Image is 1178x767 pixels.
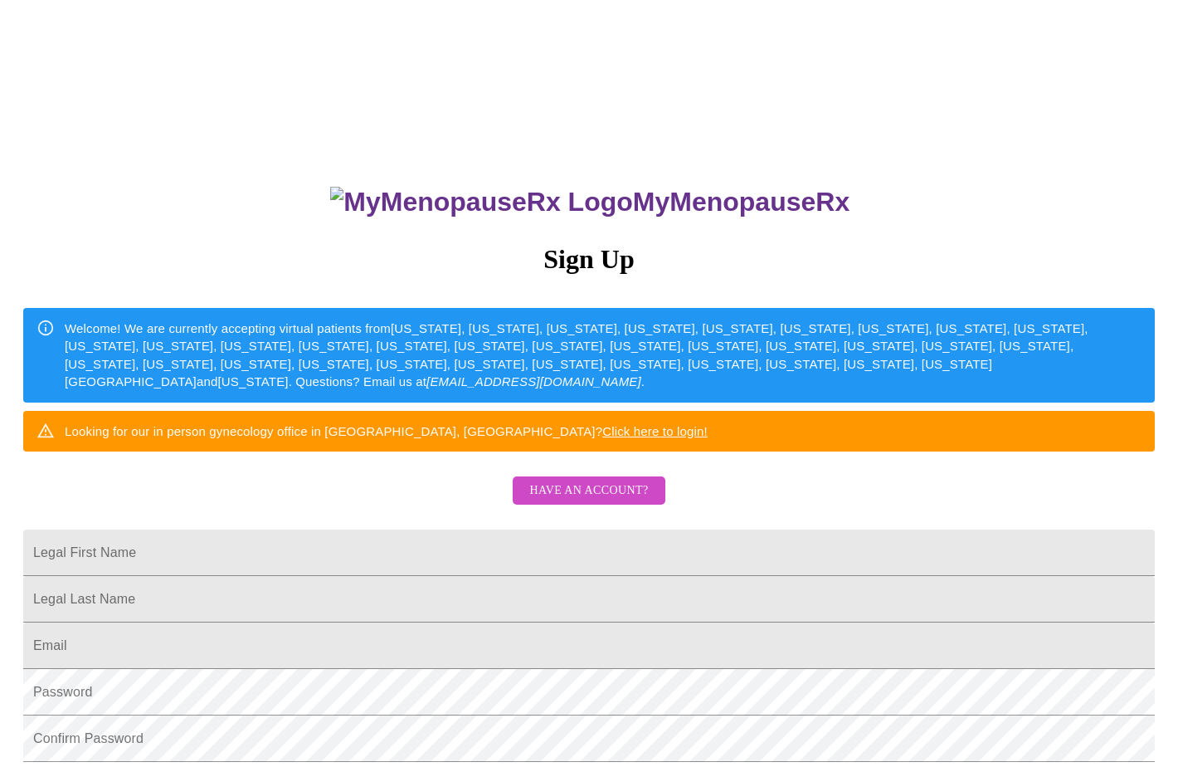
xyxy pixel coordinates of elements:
[602,424,708,438] a: Click here to login!
[330,187,632,217] img: MyMenopauseRx Logo
[529,481,648,501] span: Have an account?
[509,495,669,509] a: Have an account?
[65,416,708,447] div: Looking for our in person gynecology office in [GEOGRAPHIC_DATA], [GEOGRAPHIC_DATA]?
[513,476,664,506] button: Have an account?
[26,187,1156,217] h3: MyMenopauseRx
[23,244,1155,275] h3: Sign Up
[65,313,1141,398] div: Welcome! We are currently accepting virtual patients from [US_STATE], [US_STATE], [US_STATE], [US...
[426,374,641,388] em: [EMAIL_ADDRESS][DOMAIN_NAME]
